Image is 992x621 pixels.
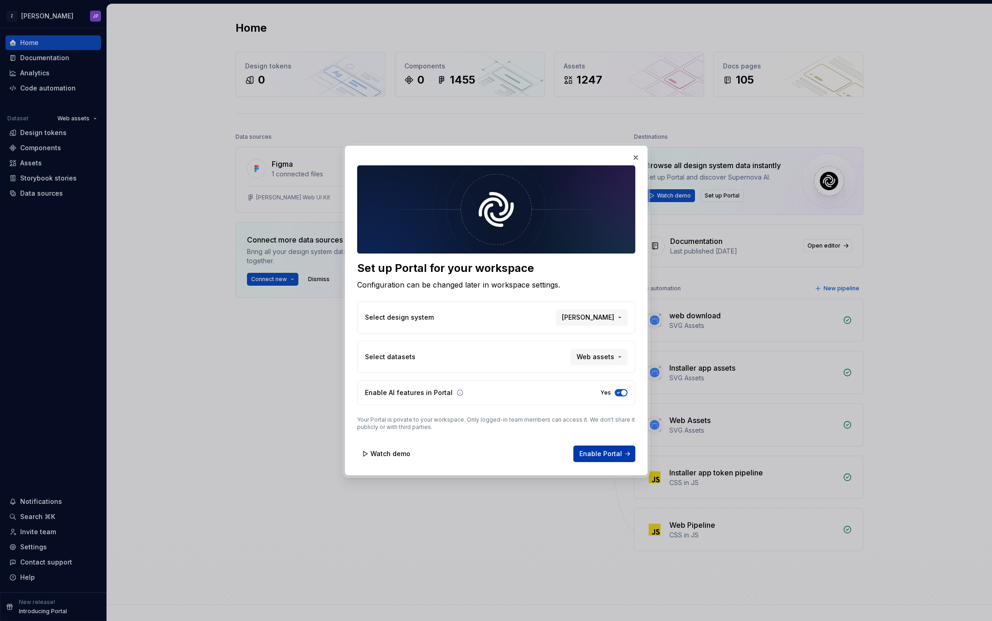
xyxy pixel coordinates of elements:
button: Web assets [571,349,628,365]
label: Yes [600,389,611,396]
button: Watch demo [357,446,416,462]
span: [PERSON_NAME] [562,313,614,322]
button: Enable Portal [573,446,635,462]
p: Enable AI features in Portal [365,388,453,397]
p: Select design system [365,313,434,322]
button: [PERSON_NAME] [556,309,628,326]
span: Watch demo [370,449,410,458]
p: Your Portal is private to your workspace. Only logged-in team members can access it. We don't sha... [357,416,635,431]
div: Set up Portal for your workspace [357,261,635,276]
div: Configuration can be changed later in workspace settings. [357,279,635,290]
span: Web assets [577,352,614,361]
p: Select datasets [365,352,415,361]
span: Enable Portal [579,449,622,458]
